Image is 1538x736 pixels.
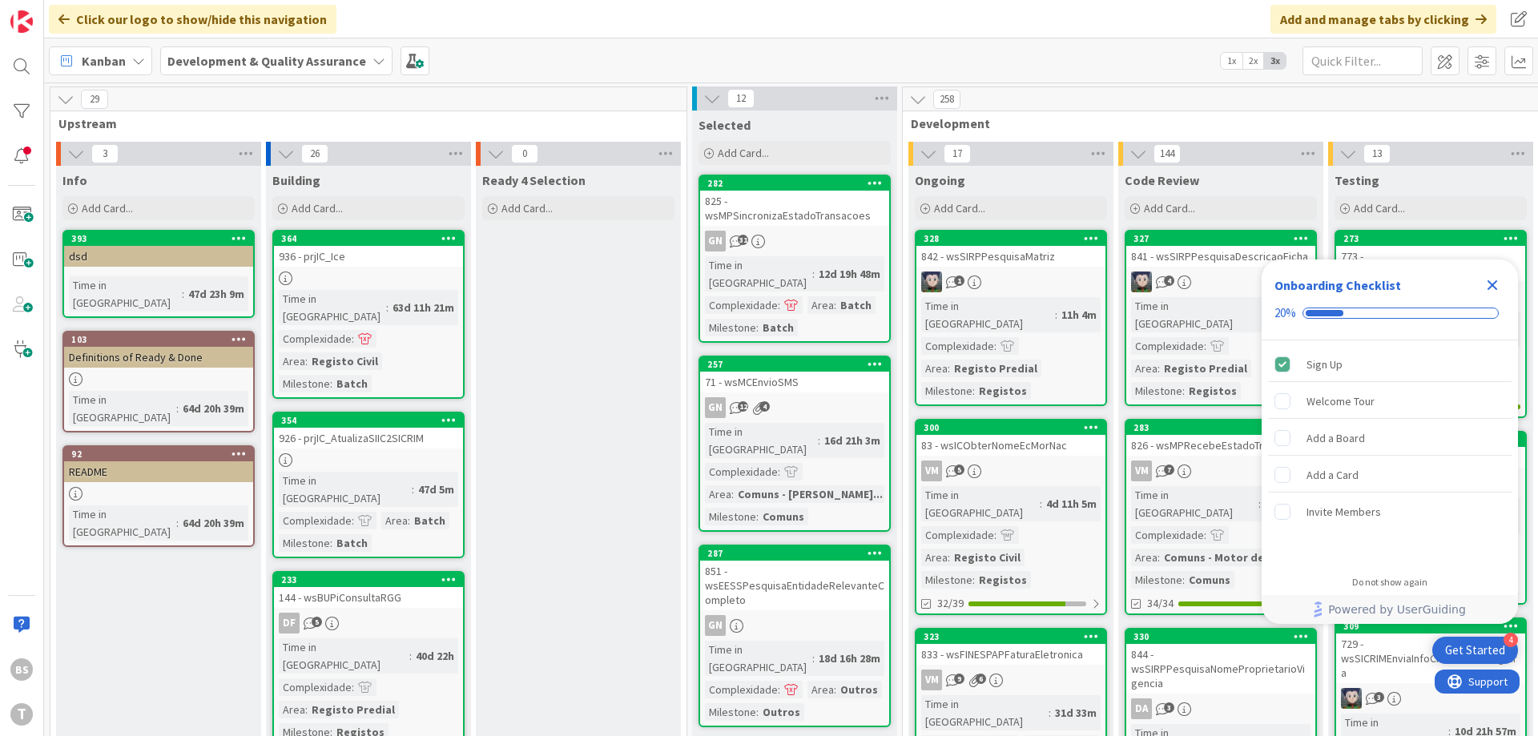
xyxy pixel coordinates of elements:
div: 327841 - wsSIRPPesquisaDescricaoFicha [1126,231,1315,267]
a: 25771 - wsMCEnvioSMSGNTime in [GEOGRAPHIC_DATA]:16d 21h 3mComplexidade:Area:Comuns - [PERSON_NAME... [699,356,891,532]
span: : [305,352,308,370]
span: : [1258,495,1261,513]
div: Checklist Container [1262,259,1518,624]
span: : [948,549,950,566]
div: Add a Card [1306,465,1359,485]
div: 826 - wsMPRecebeEstadoTransacao [1126,435,1315,456]
div: Time in [GEOGRAPHIC_DATA] [69,391,176,426]
div: Complexidade [921,337,994,355]
span: Info [62,172,87,188]
span: : [176,400,179,417]
div: 83 - wsICObterNomeEcMorNac [916,435,1105,456]
div: Milestone [279,534,330,552]
span: 34/34 [1147,595,1174,612]
div: 287 [700,546,889,561]
span: Add Card... [718,146,769,160]
div: Add a Board [1306,428,1365,448]
img: LS [1131,271,1152,292]
div: GN [700,231,889,251]
div: Milestone [279,375,330,392]
input: Quick Filter... [1302,46,1423,75]
div: 328842 - wsSIRPPesquisaMatriz [916,231,1105,267]
div: Registos [975,382,1031,400]
span: : [330,375,332,392]
span: Upstream [58,115,666,131]
a: 327841 - wsSIRPPesquisaDescricaoFichaLSTime in [GEOGRAPHIC_DATA]:11h 4mComplexidade:Area:Registo ... [1125,230,1317,406]
div: Batch [759,319,798,336]
div: Area [279,701,305,718]
div: Milestone [921,382,972,400]
div: Milestone [1131,571,1182,589]
div: Comuns - [PERSON_NAME]... [734,485,887,503]
div: Click our logo to show/hide this navigation [49,5,336,34]
div: GN [705,615,726,636]
span: Code Review [1125,172,1199,188]
div: 47d 5m [414,481,458,498]
span: : [756,703,759,721]
div: Outros [759,703,804,721]
div: Milestone [1131,382,1182,400]
span: : [756,508,759,525]
div: Batch [836,296,876,314]
div: 287 [707,548,889,559]
div: Area [1131,549,1158,566]
div: 283 [1126,420,1315,435]
div: 323833 - wsFINESPAPFaturaEletronica [916,629,1105,665]
span: : [1158,360,1160,377]
span: Add Card... [1354,201,1405,215]
div: 354 [281,415,463,426]
div: Complexidade [921,526,994,544]
span: Add Card... [1144,201,1195,215]
div: Close Checklist [1480,272,1505,298]
span: : [972,382,975,400]
span: 3x [1264,53,1286,69]
span: : [948,360,950,377]
span: 1 [954,275,964,286]
div: Time in [GEOGRAPHIC_DATA] [1131,297,1265,332]
div: 300 [916,420,1105,435]
span: Building [272,172,320,188]
div: 309 [1343,621,1525,632]
div: 851 - wsEESSPesquisaEntidadeRelevanteCompleto [700,561,889,610]
span: : [778,463,780,481]
span: Add Card... [501,201,553,215]
div: 103 [64,332,253,347]
div: 11h 4m [1057,306,1101,324]
div: 92 [71,448,253,460]
div: Complexidade [705,463,778,481]
div: Time in [GEOGRAPHIC_DATA] [69,505,176,541]
div: 936 - prjIC_Ice [274,246,463,267]
div: DA [1131,698,1152,719]
div: 729 - wsSICRIMEnviaInfoCriminalEstrangeira [1336,633,1525,683]
div: 40d 22h [412,647,458,665]
div: Invite Members [1306,502,1381,521]
div: Batch [332,534,372,552]
span: : [1158,549,1160,566]
span: : [1204,337,1206,355]
span: 3 [1374,692,1384,702]
div: Area [279,352,305,370]
span: Selected [699,117,751,133]
span: 3 [91,144,119,163]
span: 3 [1164,702,1174,713]
span: : [352,512,354,529]
div: 327 [1133,233,1315,244]
div: Onboarding Checklist [1274,275,1401,295]
div: VM [921,461,942,481]
div: 71 - wsMCEnvioSMS [700,372,889,392]
span: 5 [954,465,964,475]
div: 25771 - wsMCEnvioSMS [700,357,889,392]
div: Time in [GEOGRAPHIC_DATA] [921,486,1040,521]
div: VM [916,670,1105,690]
div: GN [705,397,726,418]
span: 17 [944,144,971,163]
span: : [994,526,996,544]
span: : [408,512,410,529]
div: Complexidade [705,681,778,698]
span: : [330,534,332,552]
div: 283826 - wsMPRecebeEstadoTransacao [1126,420,1315,456]
div: Outros [836,681,882,698]
img: LS [1341,688,1362,709]
div: 31d 33m [1051,704,1101,722]
span: : [778,296,780,314]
